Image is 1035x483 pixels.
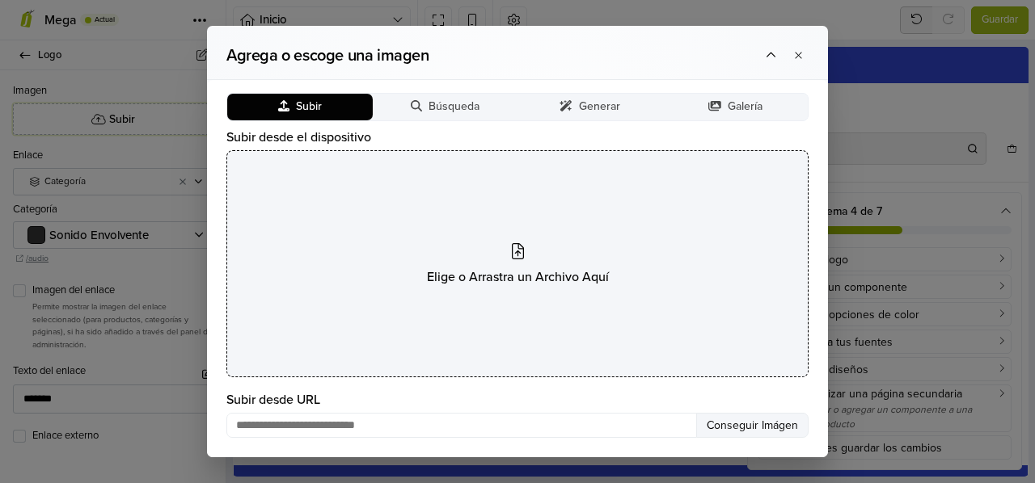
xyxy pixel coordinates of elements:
label: Subir desde URL [226,390,809,409]
span: Búsqueda [429,100,479,114]
a: MS DIGITAL PARTS [312,53,484,73]
button: Generar [517,94,663,120]
button: Menú [9,92,55,111]
span: Generar [579,100,620,114]
span: Galería [728,100,763,114]
button: Conseguir Imágen [696,413,809,438]
span: Subir [296,100,322,114]
div: 1 / 1 [10,141,264,378]
button: Submit [726,86,754,118]
button: Galería [663,94,809,120]
label: Subir desde el dispositivo [226,128,809,147]
h2: Agrega o escoge una imagen [226,46,721,65]
span: Imágen [758,418,798,432]
button: Subir [227,94,373,120]
div: Menú [25,98,52,107]
span: Elige o Arrastra un Archivo Aquí [427,267,609,287]
button: Búsqueda [373,94,518,120]
button: Carro [771,92,787,111]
